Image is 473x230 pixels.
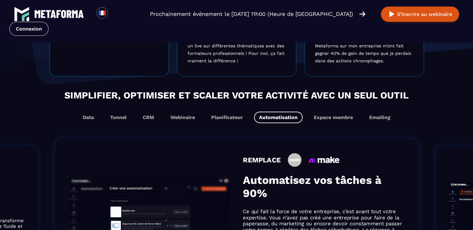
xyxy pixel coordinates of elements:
[138,112,159,123] button: CRM
[150,10,353,18] p: Prochainement événement le [DATE] 11h00 (Heure de [GEOGRAPHIC_DATA])
[254,112,303,123] button: Automatisation
[34,10,84,18] img: logo
[243,174,404,200] h3: Automatisez vos tâches à 90%
[78,112,99,123] button: Data
[165,112,200,123] button: Webinaire
[364,112,395,123] button: Emailing
[14,6,30,22] img: logo
[381,7,459,22] button: S’inscrire au webinaire
[243,156,281,164] h4: REMPLACE
[113,10,118,18] input: Search for option
[359,11,365,17] img: arrow-right
[309,112,358,123] button: Espace membre
[308,157,339,163] img: icon
[105,112,132,123] button: Tunnel
[108,7,123,21] div: Search for option
[288,153,302,167] img: icon
[9,22,49,36] a: Connexion
[98,9,106,17] img: fr
[206,112,248,123] button: Planificateur
[6,88,467,102] h2: Simplifier, optimiser et scaler votre activité avec un seul outil
[388,10,396,18] img: play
